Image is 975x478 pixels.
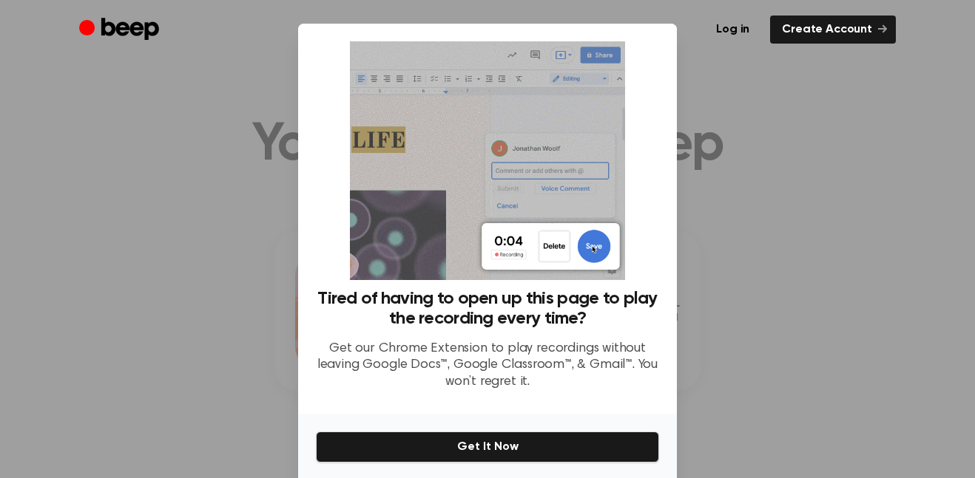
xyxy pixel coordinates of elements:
[316,431,659,462] button: Get It Now
[350,41,624,280] img: Beep extension in action
[316,341,659,391] p: Get our Chrome Extension to play recordings without leaving Google Docs™, Google Classroom™, & Gm...
[316,289,659,329] h3: Tired of having to open up this page to play the recording every time?
[770,16,896,44] a: Create Account
[79,16,163,44] a: Beep
[704,16,761,44] a: Log in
